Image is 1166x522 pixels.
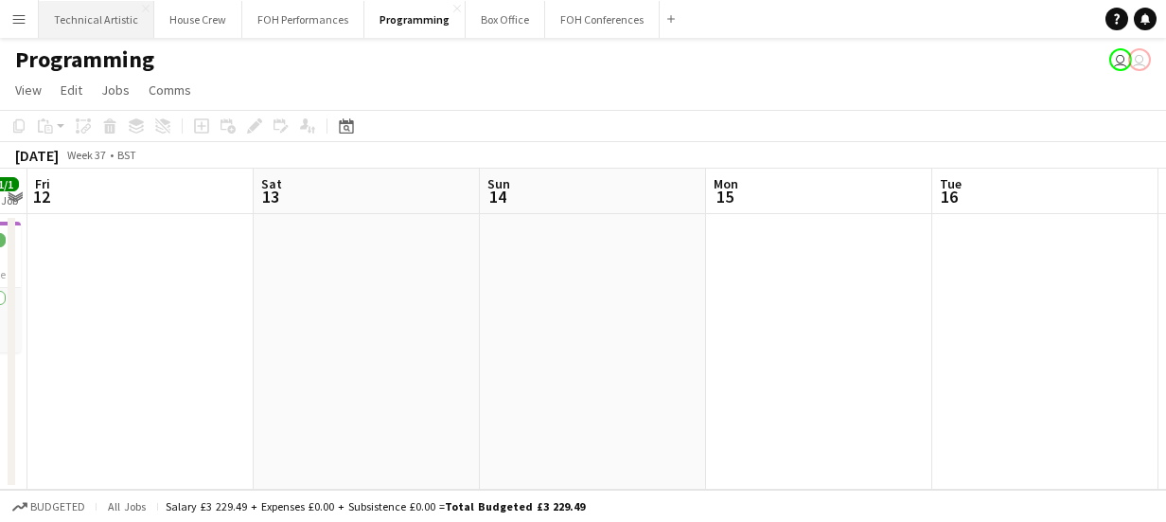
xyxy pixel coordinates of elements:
div: Salary £3 229.49 + Expenses £0.00 + Subsistence £0.00 = [166,499,585,513]
button: FOH Conferences [545,1,660,38]
button: Budgeted [9,496,88,517]
a: Edit [53,78,90,102]
span: Fri [35,175,50,192]
span: 13 [258,186,282,207]
span: 12 [32,186,50,207]
app-user-avatar: Liveforce Admin [1109,48,1132,71]
a: Comms [141,78,199,102]
span: Budgeted [30,500,85,513]
span: Comms [149,81,191,99]
button: Box Office [466,1,545,38]
button: Programming [364,1,466,38]
span: Sat [261,175,282,192]
button: House Crew [154,1,242,38]
span: All jobs [104,499,150,513]
span: Sun [487,175,510,192]
div: [DATE] [15,146,59,165]
button: Technical Artistic [39,1,154,38]
a: View [8,78,49,102]
div: BST [117,148,136,162]
h1: Programming [15,45,154,74]
span: Tue [940,175,962,192]
span: Edit [61,81,82,99]
span: 15 [711,186,738,207]
span: Jobs [101,81,130,99]
app-user-avatar: Liveforce Admin [1128,48,1151,71]
span: View [15,81,42,99]
span: Mon [714,175,738,192]
a: Jobs [94,78,137,102]
span: 14 [485,186,510,207]
span: 16 [937,186,962,207]
span: Week 37 [62,148,110,162]
span: Total Budgeted £3 229.49 [445,499,585,513]
button: FOH Performances [242,1,364,38]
